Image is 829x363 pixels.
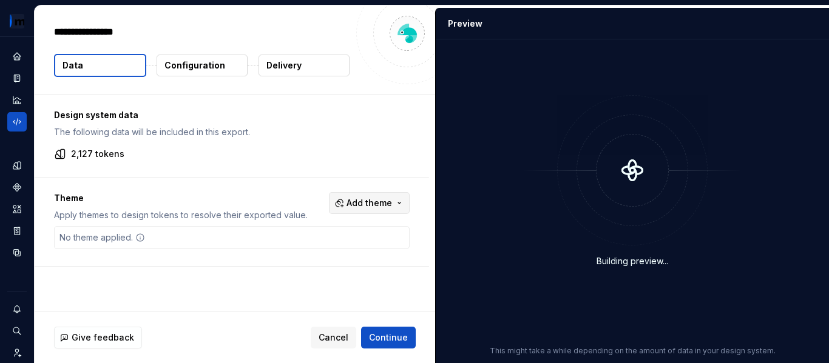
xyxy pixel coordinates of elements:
button: Add theme [329,192,410,214]
button: Cancel [311,327,356,348]
a: Storybook stories [7,221,27,241]
div: No theme applied. [55,227,150,248]
span: Continue [369,331,408,344]
p: The following data will be included in this export. [54,126,410,138]
a: Components [7,178,27,197]
a: Design tokens [7,156,27,175]
p: Apply themes to design tokens to resolve their exported value. [54,209,308,221]
button: Notifications [7,299,27,319]
button: Search ⌘K [7,321,27,341]
p: Design system data [54,109,410,121]
a: Home [7,47,27,66]
img: cb4637db-e7ba-439a-b7a7-bb3932b880a6.png [10,14,24,28]
span: Give feedback [72,331,134,344]
p: 2,127 tokens [71,148,124,160]
div: Preview [448,18,482,30]
button: Configuration [157,55,248,76]
p: Theme [54,192,308,204]
div: Building preview... [597,255,668,267]
p: This might take a while depending on the amount of data in your design system. [490,346,776,356]
span: Cancel [319,331,348,344]
a: Assets [7,199,27,219]
a: Code automation [7,112,27,132]
a: Invite team [7,343,27,362]
a: Documentation [7,68,27,88]
p: Delivery [266,59,302,72]
button: Continue [361,327,416,348]
a: Data sources [7,243,27,262]
button: Delivery [259,55,350,76]
a: Analytics [7,90,27,110]
span: Add theme [347,197,392,209]
p: Data [63,59,83,72]
p: Configuration [164,59,225,72]
button: Data [54,54,146,77]
button: Give feedback [54,327,142,348]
